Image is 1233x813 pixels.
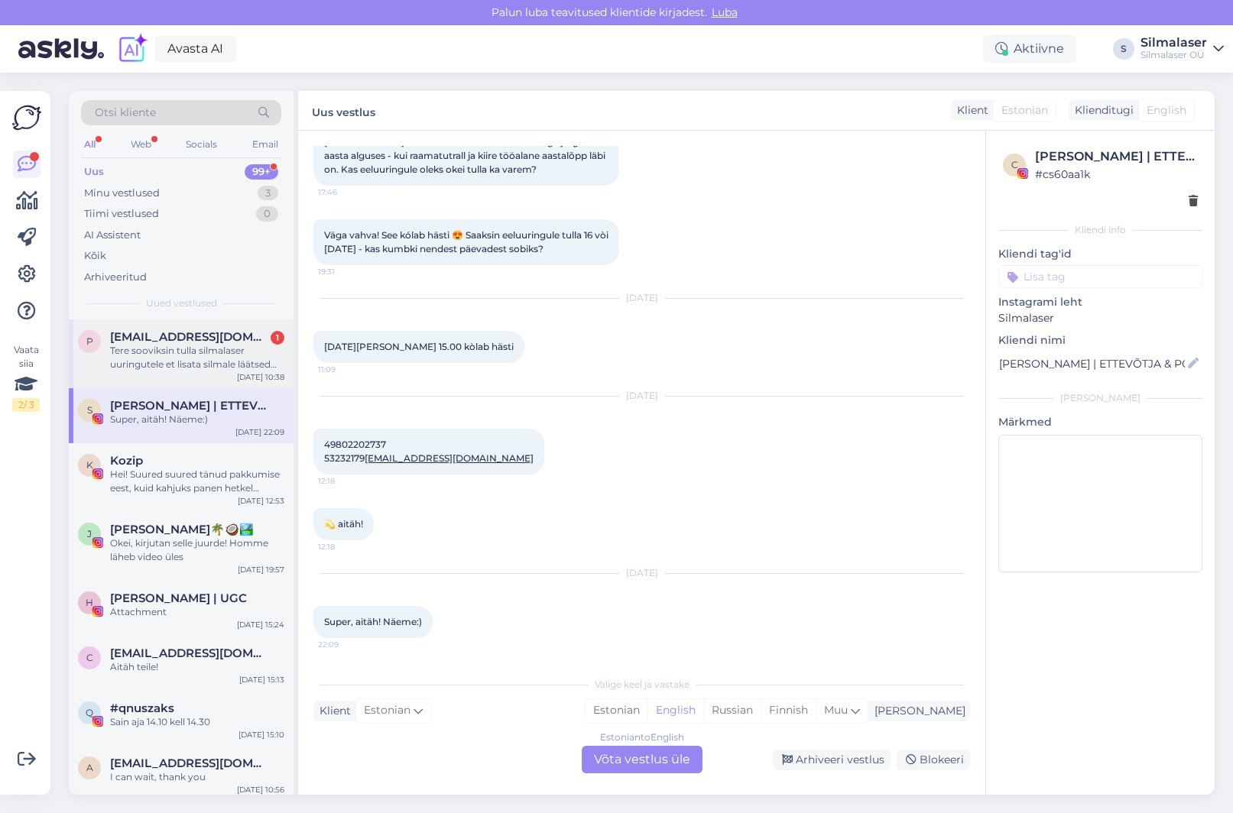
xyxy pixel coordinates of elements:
div: All [81,134,99,154]
p: Silmalaser [998,310,1202,326]
span: K [86,459,93,471]
p: Märkmed [998,414,1202,430]
span: 11:09 [318,364,375,375]
div: # cs60aa1k [1035,166,1198,183]
div: [DATE] 19:57 [238,564,284,575]
div: Klient [313,703,351,719]
div: Minu vestlused [84,186,160,201]
div: Aktiivne [983,35,1076,63]
input: Lisa nimi [999,355,1185,372]
span: 💫 aitäh! [324,518,363,530]
span: S [87,404,92,416]
div: S [1113,38,1134,60]
div: 3 [258,186,278,201]
div: [PERSON_NAME] [998,391,1202,405]
div: [DATE] [313,389,970,403]
span: C [86,652,93,663]
div: English [647,699,703,722]
div: AI Assistent [84,228,141,243]
span: Muu [824,703,848,717]
img: Askly Logo [12,103,41,132]
span: Helge Kalde | UGC [110,591,247,605]
span: English [1147,102,1186,118]
div: [PERSON_NAME] [868,703,965,719]
div: Valige keel ja vastake [313,678,970,692]
div: 1 [271,331,284,345]
div: Socials [183,134,220,154]
div: [DATE] 15:13 [239,674,284,685]
span: q [86,707,93,718]
div: Sain aja 14.10 kell 14.30 [110,715,284,729]
span: c [1011,159,1018,170]
div: Arhiveeritud [84,270,147,285]
div: Tere sooviksin tulla silmalaser uuringutele et lisata silmale läätsed juurde [110,344,284,371]
div: 2 / 3 [12,398,40,412]
span: #qnuszaks [110,701,174,715]
span: 12:18 [318,541,375,552]
div: Attachment [110,605,284,619]
div: Hei! Suured suured tänud pakkumise eest, kuid kahjuks panen hetkel silmaopi teekonna pausile ja v... [110,468,284,495]
span: Poderjaanika23@gmail.com [110,330,269,344]
div: 0 [256,206,278,222]
div: I can wait, thank you [110,770,284,784]
span: Super, aitäh! Näeme:) [324,616,422,627]
div: Email [249,134,281,154]
span: H [86,597,93,608]
input: Lisa tag [998,265,1202,288]
span: J [87,528,92,539]
a: Avasta AI [154,36,236,62]
div: Uus [84,164,104,180]
span: [DATE][PERSON_NAME] 15.00 kòlab hästi [324,341,514,352]
div: Silmalaser [1141,37,1207,49]
p: Kliendi tag'id [998,246,1202,262]
span: a [86,762,93,773]
img: explore-ai [116,33,148,65]
div: Estonian [586,699,647,722]
div: [DATE] [313,566,970,580]
p: Instagrami leht [998,294,1202,310]
div: Aitäh teile! [110,660,284,674]
div: [DATE] 15:24 [237,619,284,630]
div: [PERSON_NAME] | ETTEVÕTJA & POEET ✍🏼 [1035,147,1198,166]
div: Klienditugi [1069,102,1134,118]
span: 12:18 [318,475,375,487]
div: Arhiveeri vestlus [773,750,891,770]
div: Silmalaser OÜ [1141,49,1207,61]
span: Janete Aas🌴🥥🏞️ [110,523,254,536]
span: aulikkihellberg@hotmail.com [110,756,269,770]
span: [PERSON_NAME] huvitatud kuid seda hea meelega järgmise aasta alguses - kui raamatutrall ja kiire ... [324,136,608,175]
div: Võta vestlus üle [582,746,702,773]
span: Luba [707,5,742,19]
span: 22:09 [318,639,375,650]
div: [DATE] 22:09 [235,426,284,438]
div: Klient [951,102,988,118]
span: 17:46 [318,186,375,198]
span: Kozip [110,454,143,468]
span: Caroline48250@hotmail.com [110,646,269,660]
div: [DATE] 10:56 [237,784,284,795]
div: Blokeeri [897,750,970,770]
span: P [86,335,93,347]
div: Super, aitäh! Näeme:) [110,413,284,426]
div: Vaata siia [12,343,40,412]
a: SilmalaserSilmalaser OÜ [1141,37,1224,61]
span: 49802202737 53232179 [324,439,534,464]
span: 19:31 [318,266,375,277]
span: Otsi kliente [95,105,156,121]
div: [DATE] 15:10 [238,729,284,740]
div: Tiimi vestlused [84,206,159,222]
span: Väga vahva! See kólab hästi 😍 Saaksin eeluuringule tulla 16 vòi [DATE] - kas kumbki nendest päeva... [324,229,611,254]
div: [DATE] 12:53 [238,495,284,507]
span: Estonian [1001,102,1048,118]
div: Web [128,134,154,154]
div: [DATE] 10:38 [237,371,284,383]
div: [DATE] [313,291,970,305]
div: Okei, kirjutan selle juurde! Homme läheb video üles [110,536,284,564]
p: Kliendi nimi [998,332,1202,348]
span: Uued vestlused [146,296,217,310]
span: STELLA TERNA | ETTEVÕTJA & POEET ✍🏼 [110,399,269,413]
a: [EMAIL_ADDRESS][DOMAIN_NAME] [365,452,534,464]
div: Kõik [84,248,106,264]
div: Kliendi info [998,223,1202,237]
div: Estonian to English [600,730,684,744]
